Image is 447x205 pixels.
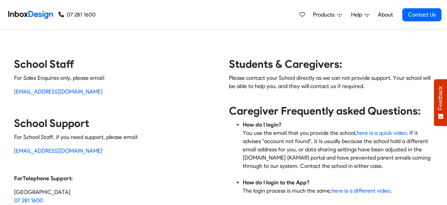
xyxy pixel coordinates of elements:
li: The login process is much the same, . [243,179,433,203]
a: Help [348,8,372,22]
a: Products [310,8,345,22]
span: Products [313,11,337,19]
a: here is a quick video [357,130,407,136]
strong: For [14,175,23,182]
a: 07 281 1600 [58,11,96,19]
span: Help [351,11,365,19]
p: [GEOGRAPHIC_DATA] [14,188,218,205]
a: About [376,8,395,22]
strong: How do I login to the App? [243,179,309,186]
a: Contact Us [402,8,441,21]
strong: Students & Caregivers: [229,58,342,71]
strong: Caregiver Frequently asked Questions: [229,105,421,117]
strong: School Support [14,117,89,130]
a: 07 281 1600 [14,197,43,204]
a: [EMAIL_ADDRESS][DOMAIN_NAME] [14,148,102,154]
button: Feedback - Show survey [434,79,447,126]
a: [EMAIL_ADDRESS][DOMAIN_NAME] [14,88,102,95]
a: here is a different video [331,187,390,194]
strong: Telephone Support: [23,175,73,182]
p: For Sales Enquires only, please email: [14,74,218,82]
strong: How do I login? [243,121,281,128]
p: Please contact your School directly as we can not provide support. Your school will be able to he... [229,74,433,99]
span: Feedback [437,86,444,110]
p: For School Staff, if you need support, please email: [14,133,218,141]
strong: School Staff [14,58,74,71]
li: You use the email that you provide the school, . If it advises "account not found", it is usually... [243,121,433,179]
